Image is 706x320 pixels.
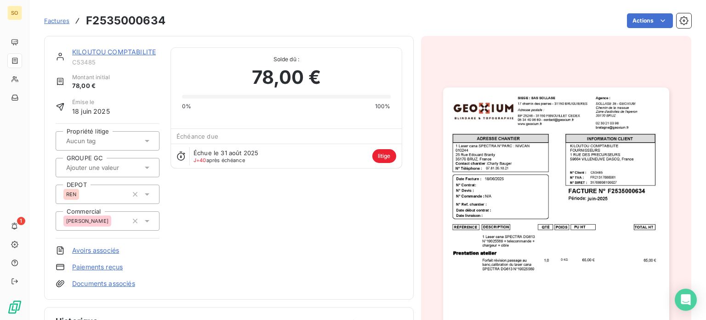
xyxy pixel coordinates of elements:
[44,16,69,25] a: Factures
[627,13,673,28] button: Actions
[44,17,69,24] span: Factures
[194,157,245,163] span: après échéance
[66,218,108,224] span: [PERSON_NAME]
[66,192,76,197] span: REN
[182,102,191,111] span: 0%
[72,279,135,288] a: Documents associés
[86,12,165,29] h3: F2535000634
[72,262,123,272] a: Paiements reçus
[194,149,258,157] span: Échue le 31 août 2025
[72,246,119,255] a: Avoirs associés
[375,102,391,111] span: 100%
[7,6,22,20] div: SO
[194,157,206,163] span: J+40
[65,163,158,172] input: Ajouter une valeur
[675,289,697,311] div: Open Intercom Messenger
[17,217,25,225] span: 1
[182,55,390,64] span: Solde dû :
[72,48,156,56] a: KILOUTOU COMPTABILITE
[7,300,22,314] img: Logo LeanPay
[176,133,218,140] span: Échéance due
[72,98,110,106] span: Émise le
[72,106,110,116] span: 18 juin 2025
[72,73,110,81] span: Montant initial
[72,81,110,91] span: 78,00 €
[372,149,396,163] span: litige
[65,137,120,145] input: Aucun tag
[72,58,159,66] span: C53485
[252,64,321,91] span: 78,00 €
